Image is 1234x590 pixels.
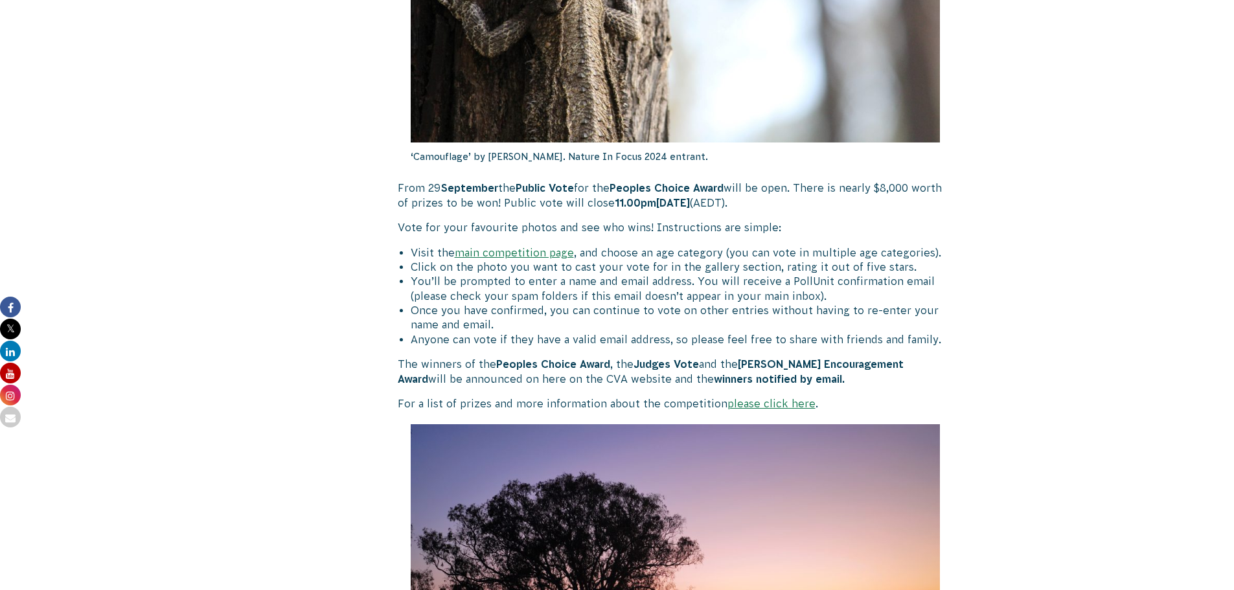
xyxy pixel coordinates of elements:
[411,274,954,303] li: You’ll be prompted to enter a name and email address. You will receive a PollUnit confirmation em...
[714,373,845,385] strong: winners notified by email.
[634,358,699,370] strong: Judges Vote
[411,245,954,260] li: Visit the , and choose an age category (you can vote in multiple age categories).
[398,396,954,411] p: For a list of prizes and more information about the competition .
[455,247,574,258] a: main competition page
[411,260,954,274] li: Click on the photo you want to cast your vote for in the gallery section, rating it out of five s...
[398,220,954,234] p: Vote for your favourite photos and see who wins! Instructions are simple:
[398,181,954,210] p: From 29 the for the will be open. There is nearly $8,000 worth of prizes to be won! Public vote w...
[411,142,941,171] p: ‘Camouflage’ by [PERSON_NAME]. Nature In Focus 2024 entrant.
[727,398,816,409] a: please click here
[398,358,904,384] strong: [PERSON_NAME] Encouragement Award
[496,358,610,370] strong: Peoples Choice Award
[693,197,722,209] span: AEDT
[615,197,690,209] strong: 11.00pm[DATE]
[516,182,574,194] strong: Public Vote
[610,182,724,194] strong: Peoples Choice Award
[411,303,954,332] li: Once you have confirmed, you can continue to vote on other entries without having to re-enter you...
[411,332,954,346] li: Anyone can vote if they have a valid email address, so please feel free to share with friends and...
[398,357,954,386] p: The winners of the , the and the will be announced on here on the CVA website and the
[441,182,498,194] strong: September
